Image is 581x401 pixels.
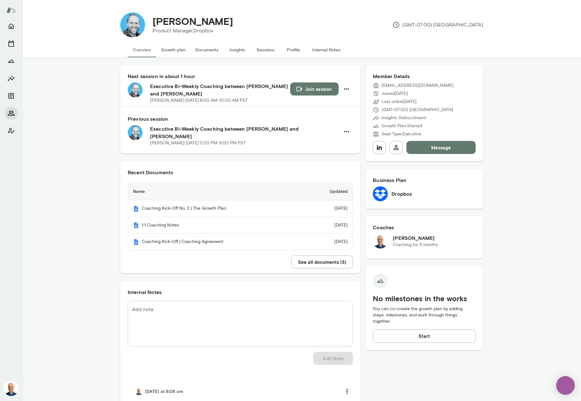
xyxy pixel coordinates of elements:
h6: Previous session [128,115,353,123]
p: Joined [DATE] [382,91,408,97]
p: Product Manager, Dropbox [153,27,233,35]
p: [EMAIL_ADDRESS][DOMAIN_NAME] [382,82,454,89]
p: Insights Status: Unsent [382,115,426,121]
p: Growth Plan: Started [382,123,422,129]
button: Growth Plan [5,55,17,67]
h5: No milestones in the works [373,293,476,303]
th: Updated [305,183,353,200]
h4: [PERSON_NAME] [153,15,233,27]
p: (GMT-07:00) [GEOGRAPHIC_DATA] [382,107,453,113]
button: Home [5,20,17,32]
img: Mento [133,206,139,212]
img: Mark Lazen [135,388,143,395]
td: [DATE] [305,234,353,250]
h6: Dropbox [391,190,412,198]
img: Mento [133,239,139,245]
p: [PERSON_NAME] · [DATE] · 2:00 PM-3:00 PM PST [150,140,246,146]
p: [PERSON_NAME] · [DATE] · 9:00 AM-10:00 AM PST [150,97,248,104]
h6: [DATE] at 8:09 am [145,388,183,394]
button: Growth plan [156,42,190,57]
p: Seat Type: Executive [382,131,421,137]
h6: Coaches [373,224,476,231]
h6: Recent Documents [128,169,353,176]
img: Mark Lazen [4,381,19,396]
td: [DATE] [305,200,353,217]
img: Mento [133,222,139,228]
img: Mark Lazen [373,234,388,249]
button: Members [5,107,17,119]
button: Internal Notes [307,42,345,57]
h6: Executive Bi-Weekly Coaching between [PERSON_NAME] and [PERSON_NAME] [150,125,340,140]
th: Name [128,183,305,200]
td: [DATE] [305,217,353,234]
th: 1:1 Coaching Notes [128,217,305,234]
button: Documents [190,42,223,57]
button: Sessions [251,42,279,57]
button: Start [373,329,476,343]
button: more [341,385,354,398]
th: Coaching Kick-Off | Coaching Agreement [128,234,305,250]
h6: Executive Bi-Weekly Coaching between [PERSON_NAME] and [PERSON_NAME] [150,82,290,97]
h6: Business Plan [373,176,476,184]
button: Join session [290,82,339,96]
img: Mento [6,4,16,16]
h6: Next session in about 1 hour [128,72,353,80]
p: You can co-create the growth plan by adding steps, milestones, and work through things together. [373,306,476,324]
button: Insights [5,72,17,85]
p: Last online [DATE] [382,99,417,105]
button: See all documents (3) [291,255,353,268]
p: Coaching for 5 months [393,242,438,248]
p: (GMT-07:00) [GEOGRAPHIC_DATA] [392,21,483,29]
button: Client app [5,124,17,137]
button: Overview [128,42,156,57]
button: Profile [279,42,307,57]
button: Sessions [5,37,17,50]
button: Message [406,141,476,154]
h6: [PERSON_NAME] [393,234,438,242]
h6: Member Details [373,72,476,80]
img: Kyle Miller [120,12,145,37]
h6: Internal Notes [128,288,353,296]
button: Insights [223,42,251,57]
th: Coaching Kick-Off No. 2 | The Growth Plan [128,200,305,217]
button: Documents [5,90,17,102]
